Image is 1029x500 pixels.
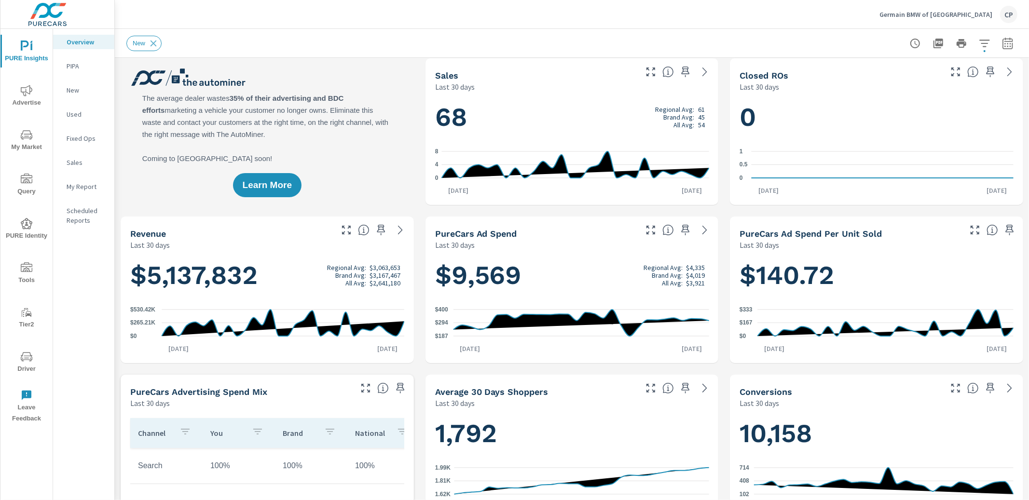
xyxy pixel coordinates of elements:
[678,380,693,396] span: Save this to your personalized report
[644,264,683,271] p: Regional Avg:
[740,259,1014,292] h1: $140.72
[435,319,448,326] text: $294
[370,279,400,287] p: $2,641,180
[929,34,948,53] button: "Export Report to PDF"
[0,29,53,428] div: nav menu
[435,239,475,251] p: Last 30 days
[67,158,107,167] p: Sales
[130,229,166,239] h5: Revenue
[740,464,749,471] text: 714
[435,259,709,292] h1: $9,569
[435,477,451,484] text: 1.81K
[1000,6,1017,23] div: CP
[435,101,709,134] h1: 68
[758,344,792,353] p: [DATE]
[435,81,475,93] p: Last 30 days
[686,271,705,279] p: $4,019
[967,382,979,394] span: The number of dealer-specified goals completed by a visitor. [Source: This data is provided by th...
[740,239,779,251] p: Last 30 days
[67,182,107,191] p: My Report
[233,173,302,197] button: Learn More
[435,491,451,498] text: 1.62K
[686,279,705,287] p: $3,921
[662,279,683,287] p: All Avg:
[678,64,693,80] span: Save this to your personalized report
[435,70,458,81] h5: Sales
[3,174,50,197] span: Query
[435,306,448,313] text: $400
[662,66,674,78] span: Number of vehicles sold by the dealership over the selected date range. [Source: This data is sou...
[673,121,694,129] p: All Avg:
[393,222,408,238] a: See more details in report
[435,229,517,239] h5: PureCars Ad Spend
[740,319,753,326] text: $167
[130,320,155,326] text: $265.21K
[3,129,50,153] span: My Market
[435,333,448,339] text: $187
[675,186,709,195] p: [DATE]
[1002,222,1017,238] span: Save this to your personalized report
[3,262,50,286] span: Tools
[983,64,998,80] span: Save this to your personalized report
[435,162,439,168] text: 4
[435,387,549,397] h5: Average 30 Days Shoppers
[435,175,439,181] text: 0
[435,148,439,155] text: 8
[53,203,114,228] div: Scheduled Reports
[740,148,743,155] text: 1
[740,417,1014,450] h1: 10,158
[3,307,50,330] span: Tier2
[138,428,172,438] p: Channel
[67,134,107,143] p: Fixed Ops
[678,222,693,238] span: Save this to your personalized report
[643,380,659,396] button: Make Fullscreen
[453,344,487,353] p: [DATE]
[675,344,709,353] p: [DATE]
[1002,64,1017,80] a: See more details in report
[967,222,983,238] button: Make Fullscreen
[983,380,998,396] span: Save this to your personalized report
[3,85,50,108] span: Advertise
[663,113,694,121] p: Brand Avg:
[3,41,50,64] span: PURE Insights
[3,351,50,375] span: Driver
[698,113,705,121] p: 45
[1002,380,1017,396] a: See more details in report
[697,64,713,80] a: See more details in report
[3,218,50,242] span: PURE Identity
[210,428,244,438] p: You
[975,34,994,53] button: Apply Filters
[987,224,998,236] span: Average cost of advertising per each vehicle sold at the dealer over the selected date range. The...
[652,271,683,279] p: Brand Avg:
[283,428,316,438] p: Brand
[948,380,963,396] button: Make Fullscreen
[752,186,785,195] p: [DATE]
[130,306,155,313] text: $530.42K
[67,206,107,225] p: Scheduled Reports
[740,333,746,339] text: $0
[53,131,114,146] div: Fixed Ops
[358,224,370,236] span: Total sales revenue over the selected date range. [Source: This data is sourced from the dealer’s...
[130,239,170,251] p: Last 30 days
[67,37,107,47] p: Overview
[740,478,749,485] text: 408
[243,181,292,189] span: Learn More
[952,34,971,53] button: Print Report
[130,454,203,478] td: Search
[980,186,1014,195] p: [DATE]
[393,380,408,396] span: Save this to your personalized report
[740,306,753,313] text: $333
[327,264,366,271] p: Regional Avg:
[686,264,705,271] p: $4,335
[53,83,114,97] div: New
[435,417,709,450] h1: 1,792
[377,382,389,394] span: This table looks at how you compare to the amount of budget you spend per channel as opposed to y...
[698,106,705,113] p: 61
[697,222,713,238] a: See more details in report
[698,121,705,129] p: 54
[697,380,713,396] a: See more details in report
[998,34,1017,53] button: Select Date Range
[275,454,347,478] td: 100%
[980,344,1014,353] p: [DATE]
[643,222,659,238] button: Make Fullscreen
